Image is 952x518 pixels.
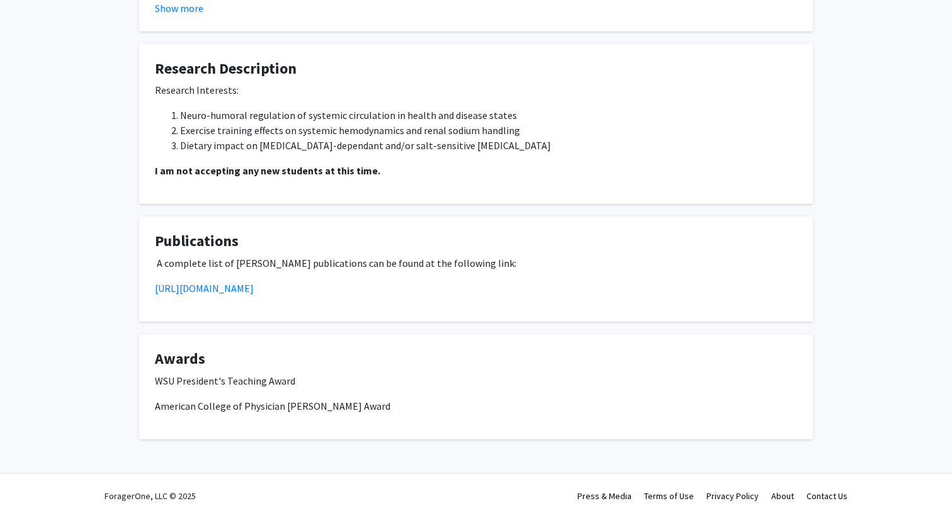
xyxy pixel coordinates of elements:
iframe: Chat [9,461,54,509]
a: Terms of Use [644,490,694,502]
p: WSU President's Teaching Award [155,373,797,388]
h4: Research Description [155,60,797,78]
a: Press & Media [577,490,632,502]
strong: I am not accepting any new students at this time. [155,164,380,177]
a: Contact Us [807,490,847,502]
h4: Awards [155,350,797,368]
li: Exercise training effects on systemic hemodynamics and renal sodium handling [180,123,797,138]
a: About [771,490,794,502]
li: Neuro-humoral regulation of systemic circulation in health and disease states [180,108,797,123]
p: Research Interests: [155,82,797,98]
a: [URL][DOMAIN_NAME] [155,282,254,295]
a: Privacy Policy [706,490,759,502]
li: Dietary impact on [MEDICAL_DATA]-dependant and/or salt-sensitive [MEDICAL_DATA] [180,138,797,153]
h4: Publications [155,232,797,251]
button: Show more [155,1,203,16]
div: ForagerOne, LLC © 2025 [105,474,196,518]
span: A complete list of [PERSON_NAME] publications can be found at the following link: [157,257,516,269]
p: American College of Physician [PERSON_NAME] Award [155,398,797,414]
